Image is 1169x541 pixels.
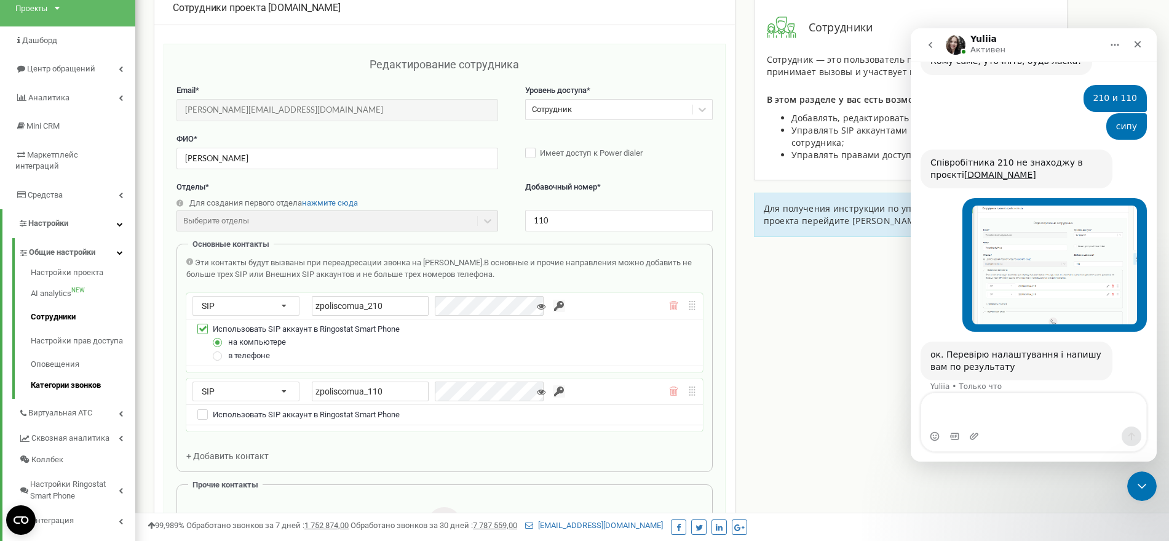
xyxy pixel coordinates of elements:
[31,454,63,466] span: Коллбек
[31,305,135,329] a: Сотрудники
[186,521,349,530] span: Обработано звонков за 7 дней :
[176,86,196,95] span: Email
[535,386,547,398] button: Показать/Скрыть пароль
[213,410,400,419] span: Использовать SIP аккаунт в Ringostat Smart Phone
[29,247,95,258] span: Общие настройки
[202,301,215,311] span: SIP
[31,353,135,377] a: Оповещения
[791,112,1055,124] span: Добавлять, редактировать и удалять сотрудников проекта;
[192,239,269,249] span: Основные контакты
[22,36,57,45] span: Дашборд
[18,507,135,532] a: Интеграция
[791,124,1002,148] span: Управлять SIP аккаунтами и номерами каждого сотрудника;
[525,86,587,95] span: Уровень доступа
[189,198,302,207] span: Для создания первого отдела
[767,54,1054,78] span: Сотрудник — это пользователь проекта, который совершает и принимает вызовы и участвует в интеграц...
[173,1,716,15] div: [DOMAIN_NAME]
[195,258,484,267] span: Эти контакты будут вызваны при переадресации звонка на [PERSON_NAME].
[553,385,565,398] input: Сгенерируйте надежный пароль. Ringostat создаст пароль, соответствующий всем требованиям безопасн...
[28,93,69,102] span: Аналитика
[302,198,358,207] a: нажмите сюда
[18,399,135,424] a: Виртуальная АТС
[18,449,135,471] a: Коллбек
[2,209,135,238] a: Настройки
[796,20,873,36] span: Сотрудники
[351,521,517,530] span: Обработано звонков за 30 дней :
[30,479,119,502] span: Настройки Ringostat Smart Phone
[791,149,1023,161] span: Управлять правами доступа сотрудников к проекту.
[535,300,547,313] button: Показать/Скрыть пароль
[18,470,135,507] a: Настройки Ringostat Smart Phone
[18,424,135,449] a: Сквозная аналитика
[173,2,266,14] span: Сотрудники проекта
[553,300,565,312] input: Сгенерируйте надежный пароль. Ringostat создаст пароль, соответствующий всем требованиям безопасн...
[176,99,498,121] input: Введите Email
[176,182,205,191] span: Отделы
[767,94,949,105] span: В этом разделе у вас есть возможность:
[27,64,95,73] span: Центр обращений
[6,505,36,535] button: Open CMP widget
[525,210,713,231] input: Укажите добавочный номер
[370,58,519,71] span: Редактирование сотрудника
[26,121,60,130] span: Mini CRM
[304,521,349,530] u: 1 752 874,00
[28,407,92,419] span: Виртуальная АТС
[911,28,1157,462] iframe: Intercom live chat
[148,521,184,530] span: 99,989%
[228,337,286,347] span: на компьютере
[473,521,517,530] u: 7 787 559,00
[228,351,270,360] span: в телефоне
[15,150,78,171] span: Маркетплейс интеграций
[537,388,545,396] i: Показать/Скрыть пароль
[31,433,109,444] span: Сквозная аналитика
[213,324,400,334] span: Использовать SIP аккаунт в Ringostat Smart Phone
[15,2,47,14] div: Проекты
[31,282,135,306] a: AI analyticsNEW
[31,267,135,282] a: Настройки проекта
[1127,471,1157,501] iframe: Intercom live chat
[31,329,135,353] a: Настройки прав доступа
[186,451,269,461] span: + Добавить контакт
[192,480,258,489] span: Прочие контакты
[176,134,194,143] span: ФИО
[525,182,597,191] span: Добавочный номер
[532,104,572,116] div: Сотрудник
[540,148,643,158] span: Имеет доступ к Power dialer
[537,302,545,311] i: Показать/Скрыть пароль
[28,190,63,199] span: Средства
[312,382,429,401] input: Введите имя SIP аккаунта
[525,521,663,530] a: [EMAIL_ADDRESS][DOMAIN_NAME]
[312,296,429,316] input: Введите имя SIP аккаунта
[31,377,135,391] a: Категории звонков
[764,202,1022,226] span: Для получения инструкции по управлению сотрудниками проекта перейдите [PERSON_NAME]
[30,515,74,527] span: Интеграция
